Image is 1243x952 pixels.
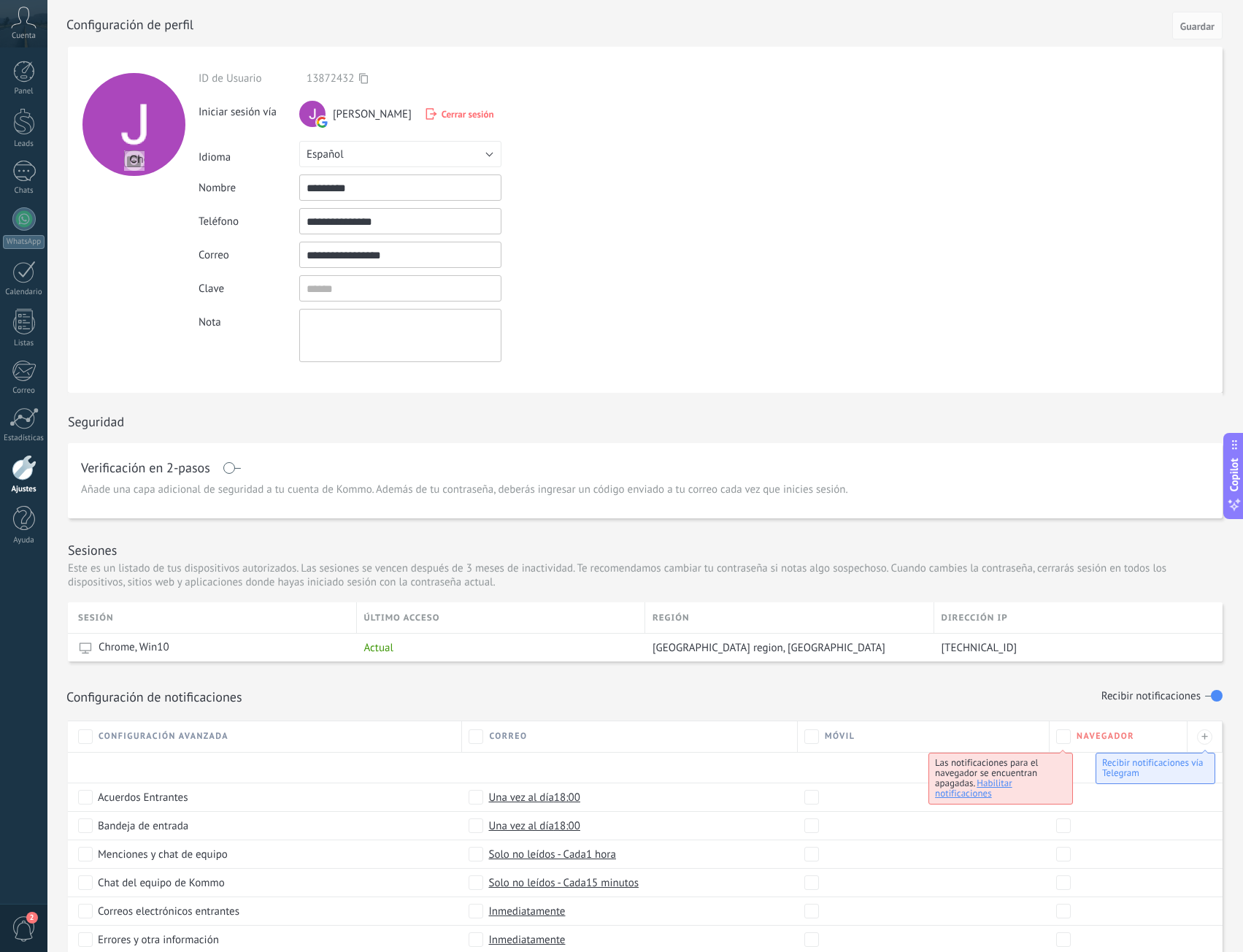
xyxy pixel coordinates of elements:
span: Correo [489,731,527,742]
span: Copilot [1227,458,1242,492]
span: Configuración avanzada [99,731,228,742]
span: Chat del equipo de Kommo [98,875,225,890]
div: Listas [3,339,45,348]
span: Español [307,147,344,161]
span: Añade una capa adicional de seguridad a tu cuenta de Kommo. Además de tu contraseña, deberás ingr... [81,483,848,497]
span: Cuenta [12,31,36,41]
div: WhatsApp [3,235,45,249]
span: Recibir notificaciones vía Telegram [1102,756,1203,779]
div: Dirección IP [934,602,1223,633]
span: Cerrar sesión [442,108,494,120]
span: Acuerdos Entrantes [98,790,188,805]
div: Región [645,602,934,633]
span: 18:00 [554,818,580,833]
div: Ajustes [3,485,45,494]
span: 1 hora [586,847,616,861]
div: Leads [3,139,45,149]
div: último acceso [357,602,645,633]
span: Errores y otra información [98,932,219,947]
span: 13872432 [307,72,354,85]
span: Actual [364,641,393,655]
div: Estadísticas [3,434,45,443]
div: Lima region, Peru [645,634,927,661]
span: Solo no leídos - Cada [488,875,639,890]
span: 2 [26,912,38,924]
h1: Sesiones [68,542,117,558]
div: Nombre [199,181,299,195]
button: Español [299,141,501,167]
h1: Recibir notificaciones [1101,691,1201,703]
div: Idioma [199,145,299,164]
h1: Verificación en 2-pasos [81,462,210,474]
span: Bandeja de entrada [98,818,188,833]
p: Este es un listado de tus dispositivos autorizados. Las sesiones se vencen después de 3 meses de ... [68,561,1223,589]
div: Iniciar sesión vía [199,99,299,119]
div: Clave [199,282,299,296]
span: Habilitar notificaciones [935,777,1012,799]
span: [PERSON_NAME] [333,107,412,121]
div: Sesión [78,602,356,633]
div: Correo [199,248,299,262]
h1: Configuración de notificaciones [66,688,242,705]
div: Teléfono [199,215,299,229]
div: Nota [199,309,299,329]
div: Calendario [3,288,45,297]
span: Inmediatamente [488,932,565,947]
div: Ayuda [3,536,45,545]
span: 15 minutos [586,875,639,890]
span: Una vez al día [488,818,580,833]
button: Guardar [1172,12,1223,39]
span: [GEOGRAPHIC_DATA] region, [GEOGRAPHIC_DATA] [653,641,885,655]
span: Navegador [1077,731,1134,742]
span: Solo no leídos - Cada [488,847,615,861]
span: Inmediatamente [488,904,565,918]
span: Las notificaciones para el navegador se encuentran apagadas. [935,756,1038,789]
div: 190.187.226.133 [934,634,1212,661]
span: Chrome, Win10 [99,640,169,655]
div: Correo [3,386,45,396]
span: [TECHNICAL_ID] [942,641,1017,655]
span: Móvil [825,731,855,742]
span: 18:00 [554,790,580,805]
h1: Seguridad [68,413,124,430]
div: Chats [3,186,45,196]
span: Correos electrónicos entrantes [98,904,239,918]
div: ID de Usuario [199,72,299,85]
span: Guardar [1180,21,1215,31]
div: + [1197,729,1212,745]
span: Una vez al día [488,790,580,805]
span: Menciones y chat de equipo [98,847,228,861]
div: Panel [3,87,45,96]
